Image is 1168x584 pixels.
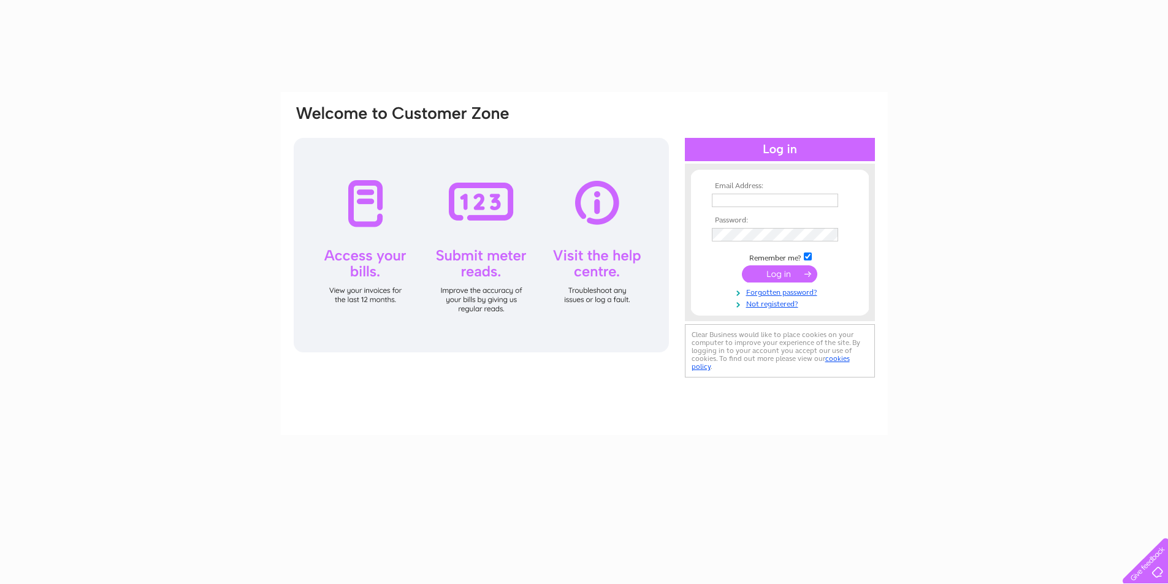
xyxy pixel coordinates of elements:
[692,354,850,371] a: cookies policy
[685,324,875,377] div: Clear Business would like to place cookies on your computer to improve your experience of the sit...
[742,265,817,283] input: Submit
[709,216,851,225] th: Password:
[709,182,851,191] th: Email Address:
[712,297,851,309] a: Not registered?
[712,286,851,297] a: Forgotten password?
[709,251,851,263] td: Remember me?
